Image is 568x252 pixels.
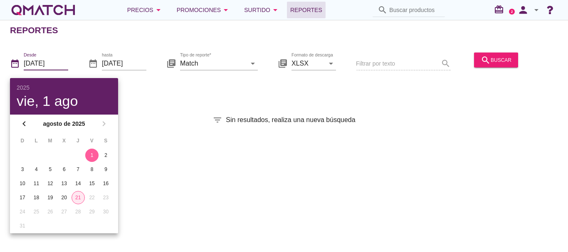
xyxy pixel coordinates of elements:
div: 11 [30,180,43,187]
i: person [515,4,531,16]
input: Formato de descarga [291,56,324,70]
button: 12 [44,177,57,190]
input: Buscar productos [389,3,440,17]
div: buscar [481,55,511,65]
button: 6 [57,163,71,176]
i: search [378,5,388,15]
button: 4 [30,163,43,176]
th: X [57,134,70,148]
div: 21 [72,194,84,201]
th: M [44,134,57,148]
span: Sin resultados, realiza una nueva búsqueda [226,115,355,125]
div: 2025 [17,85,111,91]
div: 7 [72,166,85,173]
button: 7 [72,163,85,176]
th: V [85,134,98,148]
div: 14 [72,180,85,187]
div: vie, 1 ago [17,94,111,108]
i: date_range [10,58,20,68]
i: library_books [278,58,288,68]
div: 19 [44,194,57,201]
span: Reportes [290,5,322,15]
i: arrow_drop_down [326,58,336,68]
a: 2 [509,9,515,15]
button: 2 [99,149,113,162]
button: 1 [85,149,99,162]
div: 9 [99,166,113,173]
button: Promociones [170,2,238,18]
i: arrow_drop_down [248,58,258,68]
i: date_range [88,58,98,68]
div: 5 [44,166,57,173]
button: buscar [474,52,518,67]
button: 11 [30,177,43,190]
button: 18 [30,191,43,204]
i: arrow_drop_down [153,5,163,15]
button: 8 [85,163,99,176]
div: 18 [30,194,43,201]
button: Surtido [237,2,287,18]
strong: agosto de 2025 [32,120,96,128]
th: S [99,134,112,148]
div: 10 [16,180,29,187]
button: 19 [44,191,57,204]
i: arrow_drop_down [221,5,231,15]
i: arrow_drop_down [270,5,280,15]
div: 3 [16,166,29,173]
button: 14 [72,177,85,190]
i: chevron_left [19,119,29,129]
i: arrow_drop_down [531,5,541,15]
i: search [481,55,491,65]
button: 5 [44,163,57,176]
div: 12 [44,180,57,187]
i: redeem [494,5,507,15]
button: Precios [121,2,170,18]
div: 6 [57,166,71,173]
div: 8 [85,166,99,173]
a: white-qmatch-logo [10,2,77,18]
button: 21 [72,191,85,204]
div: 2 [99,152,113,159]
a: Reportes [287,2,326,18]
div: 4 [30,166,43,173]
th: J [72,134,84,148]
input: Tipo de reporte* [180,56,246,70]
i: library_books [166,58,176,68]
div: 16 [99,180,113,187]
div: Surtido [244,5,280,15]
button: 17 [16,191,29,204]
button: 3 [16,163,29,176]
th: L [30,134,42,148]
div: 13 [57,180,71,187]
div: 1 [85,152,99,159]
input: Desde [24,56,68,70]
th: D [16,134,29,148]
div: 17 [16,194,29,201]
button: 9 [99,163,113,176]
text: 2 [511,10,513,13]
button: 13 [57,177,71,190]
div: Precios [127,5,163,15]
button: 10 [16,177,29,190]
button: 16 [99,177,113,190]
div: 15 [85,180,99,187]
div: Promociones [177,5,231,15]
button: 15 [85,177,99,190]
i: filter_list [212,115,222,125]
button: 20 [57,191,71,204]
h2: Reportes [10,24,58,37]
input: hasta [102,56,146,70]
div: 20 [57,194,71,201]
